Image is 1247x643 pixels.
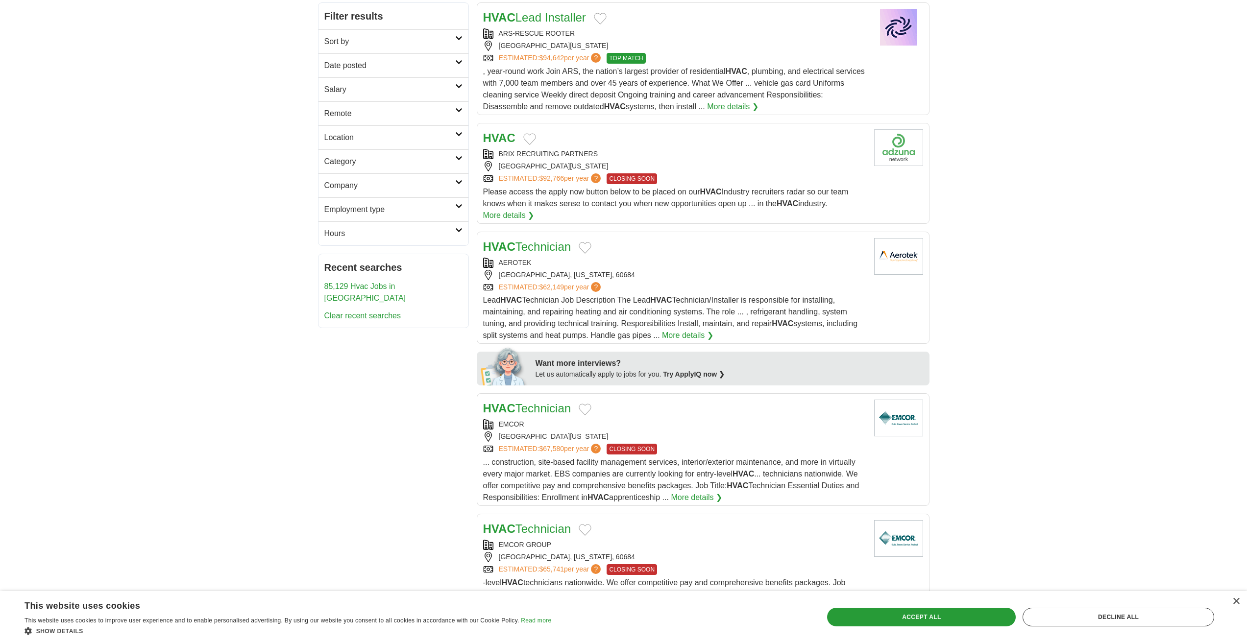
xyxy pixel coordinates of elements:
a: HVACTechnician [483,522,571,535]
a: More details ❯ [671,492,722,503]
div: Accept all [827,608,1016,626]
h2: Recent searches [324,260,463,275]
h2: Salary [324,84,455,95]
span: TOP MATCH [607,53,645,64]
div: [GEOGRAPHIC_DATA], [US_STATE], 60684 [483,552,866,562]
span: $65,741 [539,565,564,573]
button: Add to favorite jobs [579,524,591,536]
h2: Company [324,180,455,191]
strong: HVAC [483,11,515,24]
div: [GEOGRAPHIC_DATA][US_STATE] [483,161,866,171]
strong: HVAC [483,522,515,535]
button: Add to favorite jobs [594,13,607,24]
a: Read more, opens a new window [521,617,551,624]
a: Salary [318,77,468,101]
a: Sort by [318,29,468,53]
div: BRIX RECRUITING PARTNERS [483,149,866,159]
a: ARS-RESCUE ROOTER [499,29,575,37]
span: Lead Technician Job Description The Lead Technician/Installer is responsible for installing, main... [483,296,858,339]
span: ? [591,564,601,574]
div: This website uses cookies [24,597,527,612]
div: Close [1232,598,1240,605]
a: More details ❯ [483,210,535,221]
a: EMCOR [499,420,524,428]
h2: Category [324,156,455,167]
a: 85,129 Hvac Jobs in [GEOGRAPHIC_DATA] [324,282,406,302]
strong: HVAC [483,402,515,415]
span: $92,766 [539,174,564,182]
button: Add to favorite jobs [579,404,591,415]
a: ESTIMATED:$94,642per year? [499,53,603,64]
a: AEROTEK [499,259,532,266]
strong: HVAC [587,493,609,501]
a: Clear recent searches [324,311,401,320]
img: apply-iq-scientist.png [481,346,528,385]
strong: HVAC [650,296,672,304]
a: Try ApplyIQ now ❯ [663,370,725,378]
span: This website uses cookies to improve user experience and to enable personalised advertising. By u... [24,617,519,624]
span: -level technicians nationwide. We offer competitive pay and comprehensive benefits packages. Job ... [483,578,854,622]
strong: HVAC [500,296,522,304]
button: Add to favorite jobs [579,242,591,254]
div: [GEOGRAPHIC_DATA][US_STATE] [483,41,866,51]
a: EMCOR GROUP [499,541,551,548]
div: [GEOGRAPHIC_DATA][US_STATE] [483,431,866,442]
img: Aerotek logo [874,238,923,275]
span: $67,580 [539,445,564,452]
a: HVAC [483,131,515,144]
span: ? [591,173,601,183]
div: Want more interviews? [536,357,924,369]
strong: HVAC [777,199,798,208]
h2: Filter results [318,3,468,29]
span: CLOSING SOON [607,564,657,575]
div: Show details [24,626,551,636]
h2: Employment type [324,204,455,215]
strong: HVAC [483,240,515,253]
strong: HVAC [739,590,760,598]
strong: HVAC [700,188,721,196]
a: HVACTechnician [483,402,571,415]
span: $94,642 [539,54,564,62]
h2: Hours [324,228,455,239]
h2: Location [324,132,455,143]
a: Location [318,125,468,149]
span: Please access the apply now button below to be placed on our Industry recruiters radar so our tea... [483,188,849,208]
span: ... construction, site-based facility management services, interior/exterior maintenance, and mor... [483,458,859,501]
strong: HVAC [772,319,793,328]
a: HVACLead Installer [483,11,586,24]
h2: Date posted [324,60,455,71]
a: Employment type [318,197,468,221]
strong: HVAC [604,102,626,111]
a: Category [318,149,468,173]
strong: HVAC [726,67,747,75]
a: More details ❯ [662,330,713,341]
a: ESTIMATED:$65,741per year? [499,564,603,575]
span: CLOSING SOON [607,444,657,454]
span: $62,149 [539,283,564,291]
strong: HVAC [727,481,748,490]
img: Company logo [874,129,923,166]
div: Decline all [1023,608,1214,626]
span: ? [591,282,601,292]
strong: HVAC [502,578,523,587]
h2: Remote [324,108,455,119]
span: , year-round work Join ARS, the nation’s largest provider of residential , plumbing, and electric... [483,67,865,111]
div: Let us automatically apply to jobs for you. [536,369,924,380]
img: EMCOR Group logo [874,520,923,557]
strong: HVAC [733,470,754,478]
a: More details ❯ [707,101,758,113]
a: ESTIMATED:$62,149per year? [499,282,603,292]
span: ? [591,444,601,453]
span: Show details [36,628,83,635]
span: ? [591,53,601,63]
img: Ars-Rescue Rooter logo [874,9,923,46]
strong: HVAC [500,590,521,598]
a: ESTIMATED:$92,766per year? [499,173,603,184]
a: HVACTechnician [483,240,571,253]
a: Date posted [318,53,468,77]
span: CLOSING SOON [607,173,657,184]
a: ESTIMATED:$67,580per year? [499,444,603,454]
div: [GEOGRAPHIC_DATA], [US_STATE], 60684 [483,270,866,280]
a: Hours [318,221,468,245]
